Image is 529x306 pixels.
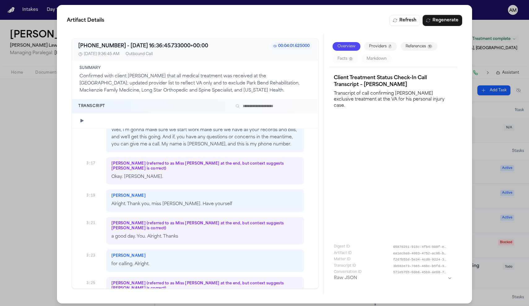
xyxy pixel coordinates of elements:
[80,66,311,71] h4: Summary
[86,249,101,258] div: 3:23
[78,104,105,109] h4: Transcript
[349,57,353,61] span: 0
[67,17,104,24] span: Artifact Details
[86,217,101,226] div: 3:21
[334,75,452,88] h3: Client Treatment Status Check-In Call Transcript – [PERSON_NAME]
[80,73,311,94] p: Confirmed with client [PERSON_NAME] that all medical treatment was received at the [GEOGRAPHIC_DA...
[393,264,446,269] span: 3b582e73-7665-46bc-b5fd-3fb6d2b2e36f
[126,52,153,57] div: Outbound Call
[111,261,299,268] p: for calling. Alright.
[393,257,452,262] button: f2d7b55d-5e34-4cd0-9224-3bf304ae78a1
[334,275,357,281] h3: Raw JSON
[393,270,446,275] span: 571e5755-6bb8-45b9-ae68-72a163e3aeb3
[111,221,299,231] span: [PERSON_NAME] (referred to as Miss [PERSON_NAME] at the end, but context suggests [PERSON_NAME] i...
[389,15,420,26] button: Refresh Digest
[334,89,452,109] p: Transcript of call confirming [PERSON_NAME] exclusive treatment at the VA for his personal injury...
[393,270,452,275] button: 571e5755-6bb8-45b9-ae68-72a163e3aeb3
[111,253,146,258] span: [PERSON_NAME]
[388,45,392,49] span: 7
[111,174,299,181] p: Okay. [PERSON_NAME].
[334,244,350,250] span: Digest ID
[334,251,352,256] span: Artifact ID
[86,277,101,286] div: 3:25
[393,264,452,269] button: 3b582e73-7665-46bc-b5fd-3fb6d2b2e36f
[334,270,362,275] span: Conversation ID
[271,42,312,50] span: 00:04:01.625000
[86,217,304,244] div: 3:21[PERSON_NAME] (referred to as Miss [PERSON_NAME] at the end, but context suggests [PERSON_NAM...
[334,275,452,281] button: Raw JSON
[111,193,146,198] span: [PERSON_NAME]
[86,115,304,152] div: 3:01[PERSON_NAME]Well, I'm gonna make sure we start work make sure we have all your records and b...
[393,244,452,250] button: 05870251-915c-4fb4-908f-e4cf7fec7387
[111,127,299,148] p: Well, I'm gonna make sure we start work make sure we have all your records and bills, and we'll g...
[86,157,101,166] div: 3:17
[427,45,432,49] span: 10
[86,189,101,198] div: 3:19
[84,52,119,57] span: [DATE] 9:36:45 AM
[423,15,462,26] button: Regenerate Digest
[334,257,351,262] span: Matter ID
[111,281,299,291] span: [PERSON_NAME] (referred to as Miss [PERSON_NAME] at the end, but context suggests [PERSON_NAME] i...
[333,42,360,51] button: Overview
[393,251,446,256] span: ea1ecba0-4003-4752-ac9b-b11c41d69a0d
[393,244,446,250] span: 05870251-915c-4fb4-908f-e4cf7fec7387
[334,264,356,269] span: Transcript ID
[393,257,446,262] span: f2d7b55d-5e34-4cd0-9224-3bf304ae78a1
[364,42,397,51] button: Providers7
[86,157,304,185] div: 3:17[PERSON_NAME] (referred to as Miss [PERSON_NAME] at the end, but context suggests [PERSON_NAM...
[86,249,304,272] div: 3:23[PERSON_NAME]for calling. Alright.
[111,233,299,240] p: a good day. You. Alright. Thanks
[401,42,437,51] button: References10
[333,54,358,63] button: Facts0
[111,201,299,208] p: Alright. Thank you, miss [PERSON_NAME]. Have yourself
[86,189,304,212] div: 3:19[PERSON_NAME]Alright. Thank you, miss [PERSON_NAME]. Have yourself
[362,54,392,63] button: Markdown
[111,161,299,171] span: [PERSON_NAME] (referred to as Miss [PERSON_NAME] at the end, but context suggests [PERSON_NAME] i...
[78,42,208,50] h3: [PHONE_NUMBER] - [DATE] 16:36:45.733000+00:00
[86,277,304,304] div: 3:25[PERSON_NAME] (referred to as Miss [PERSON_NAME] at the end, but context suggests [PERSON_NAM...
[393,251,452,256] button: ea1ecba0-4003-4752-ac9b-b11c41d69a0d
